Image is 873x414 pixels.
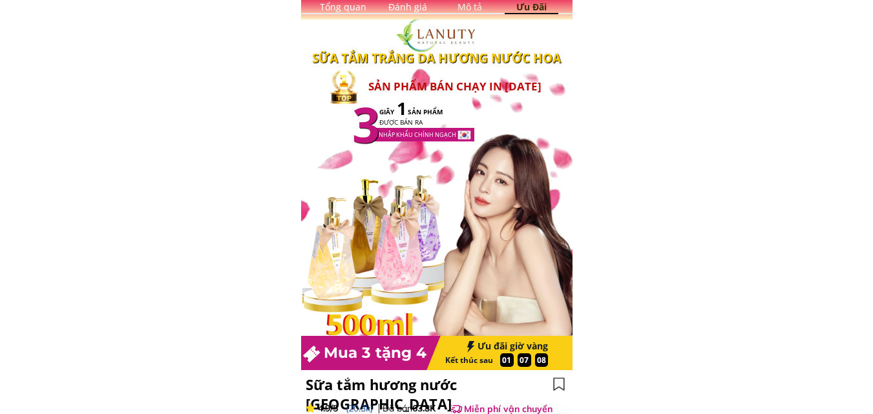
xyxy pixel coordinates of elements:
h3: Ưu đãi giờ vàng [454,341,548,352]
h3: SỮA TẮM TRẮNG DA HƯƠNG NƯỚC HOA [301,48,573,68]
h3: Kết thúc sau [445,354,498,366]
span: 63.8K [412,402,436,414]
h1: 500ml [327,301,415,347]
h3: 1 [390,94,412,122]
h3: 3 [339,85,393,163]
span: ĐƯỢC BÁN RA [379,118,423,127]
h3: GIÂY SẢN PHẨM [379,107,543,127]
h1: 500ml [325,301,419,347]
h3: : [526,355,532,367]
h3: SẢN PHẨM BÁN CHẠY IN [DATE] [368,78,554,95]
h3: Mua 3 tặng 4 [324,341,449,365]
span: Sữa tắm hương nước [GEOGRAPHIC_DATA] [306,375,457,414]
h3: : [509,353,514,366]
